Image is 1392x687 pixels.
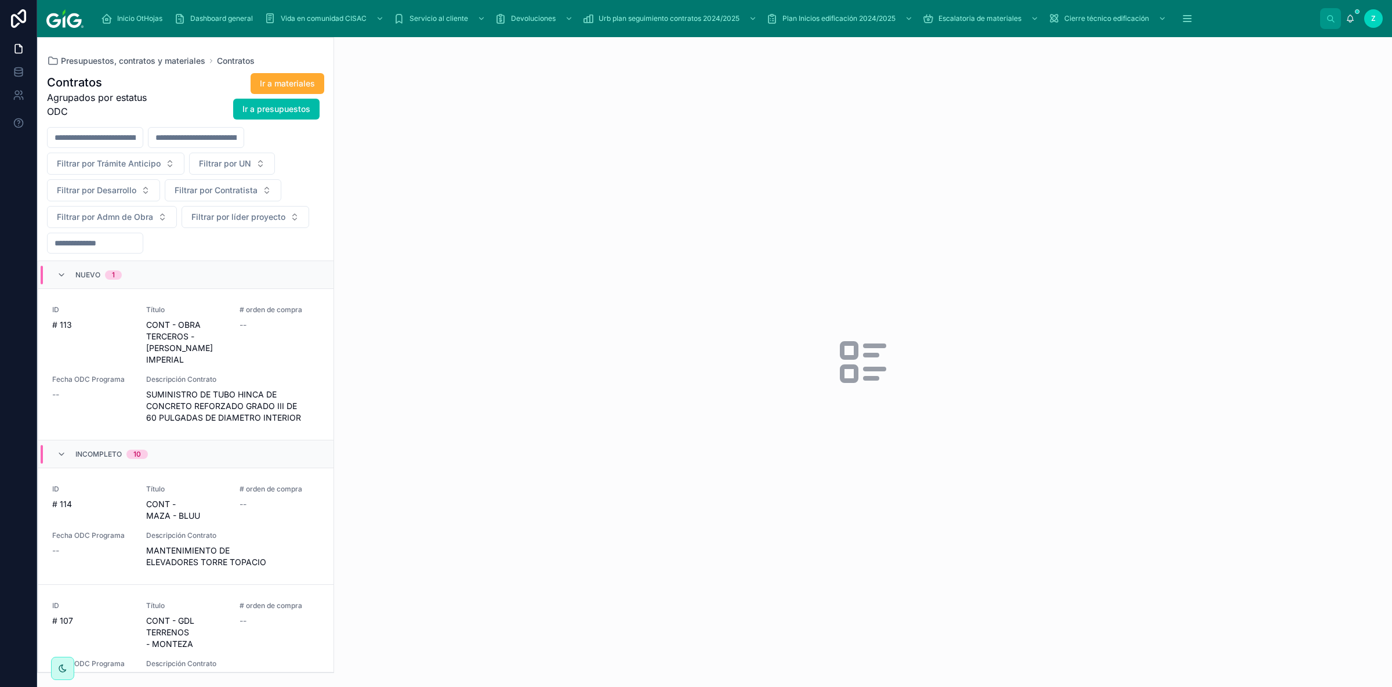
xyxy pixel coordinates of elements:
[782,14,896,23] span: Plan Inicios edificación 2024/2025
[146,319,226,366] span: CONT - OBRA TERCEROS - [PERSON_NAME] IMPERIAL
[146,484,226,494] span: Título
[46,9,84,28] img: App logo
[491,8,579,29] a: Devoluciones
[1045,8,1172,29] a: Cierre técnico edificación
[52,545,59,556] span: --
[38,468,333,585] a: ID# 114TítuloCONT - MAZA - BLUU# orden de compra--Fecha ODC Programa--Descripción ContratoMANTENI...
[146,389,320,424] span: SUMINISTRO DE TUBO HINCA DE CONCRETO REFORZADO GRADO III DE 60 PULGADAS DE DIAMETRO INTERIOR
[52,615,132,627] span: # 107
[52,659,132,668] span: Fecha ODC Programa
[189,153,275,175] button: Select Button
[390,8,491,29] a: Servicio al cliente
[191,211,285,223] span: Filtrar por líder proyecto
[146,531,320,540] span: Descripción Contrato
[171,8,261,29] a: Dashboard general
[52,601,132,610] span: ID
[112,270,115,280] div: 1
[47,74,160,91] h1: Contratos
[146,601,226,610] span: Título
[97,8,171,29] a: Inicio OtHojas
[133,450,141,459] div: 10
[47,153,184,175] button: Select Button
[281,14,367,23] span: Vida en comunidad CISAC
[409,14,468,23] span: Servicio al cliente
[199,158,251,169] span: Filtrar por UN
[240,484,320,494] span: # orden de compra
[52,484,132,494] span: ID
[93,6,1320,31] div: scrollable content
[240,305,320,314] span: # orden de compra
[175,185,258,196] span: Filtrar por Contratista
[165,179,281,201] button: Select Button
[146,545,320,568] span: MANTENIMIENTO DE ELEVADORES TORRE TOPACIO
[240,615,246,627] span: --
[117,14,162,23] span: Inicio OtHojas
[52,375,132,384] span: Fecha ODC Programa
[146,375,320,384] span: Descripción Contrato
[242,103,310,115] span: Ir a presupuestos
[52,531,132,540] span: Fecha ODC Programa
[938,14,1021,23] span: Escalatoria de materiales
[47,91,160,118] span: Agrupados por estatus ODC
[1064,14,1149,23] span: Cierre técnico edificación
[190,14,253,23] span: Dashboard general
[599,14,739,23] span: Urb plan seguimiento contratos 2024/2025
[47,55,205,67] a: Presupuestos, contratos y materiales
[52,389,59,400] span: --
[146,659,320,668] span: Descripción Contrato
[579,8,763,29] a: Urb plan seguimiento contratos 2024/2025
[57,211,153,223] span: Filtrar por Admn de Obra
[146,305,226,314] span: Título
[57,185,136,196] span: Filtrar por Desarrollo
[260,78,315,89] span: Ir a materiales
[57,158,161,169] span: Filtrar por Trámite Anticipo
[182,206,309,228] button: Select Button
[146,498,226,522] span: CONT - MAZA - BLUU
[61,55,205,67] span: Presupuestos, contratos y materiales
[511,14,556,23] span: Devoluciones
[52,305,132,314] span: ID
[47,179,160,201] button: Select Button
[261,8,390,29] a: Vida en comunidad CISAC
[75,450,122,459] span: Incompleto
[38,289,333,440] a: ID# 113TítuloCONT - OBRA TERCEROS - [PERSON_NAME] IMPERIAL# orden de compra--Fecha ODC Programa--...
[251,73,324,94] button: Ir a materiales
[1371,14,1376,23] span: Z
[47,206,177,228] button: Select Button
[217,55,255,67] a: Contratos
[240,319,246,331] span: --
[233,99,320,120] button: Ir a presupuestos
[763,8,919,29] a: Plan Inicios edificación 2024/2025
[75,270,100,280] span: Nuevo
[919,8,1045,29] a: Escalatoria de materiales
[240,498,246,510] span: --
[146,615,226,650] span: CONT - GDL TERRENOS - MONTEZA
[52,319,132,331] span: # 113
[240,601,320,610] span: # orden de compra
[52,498,132,510] span: # 114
